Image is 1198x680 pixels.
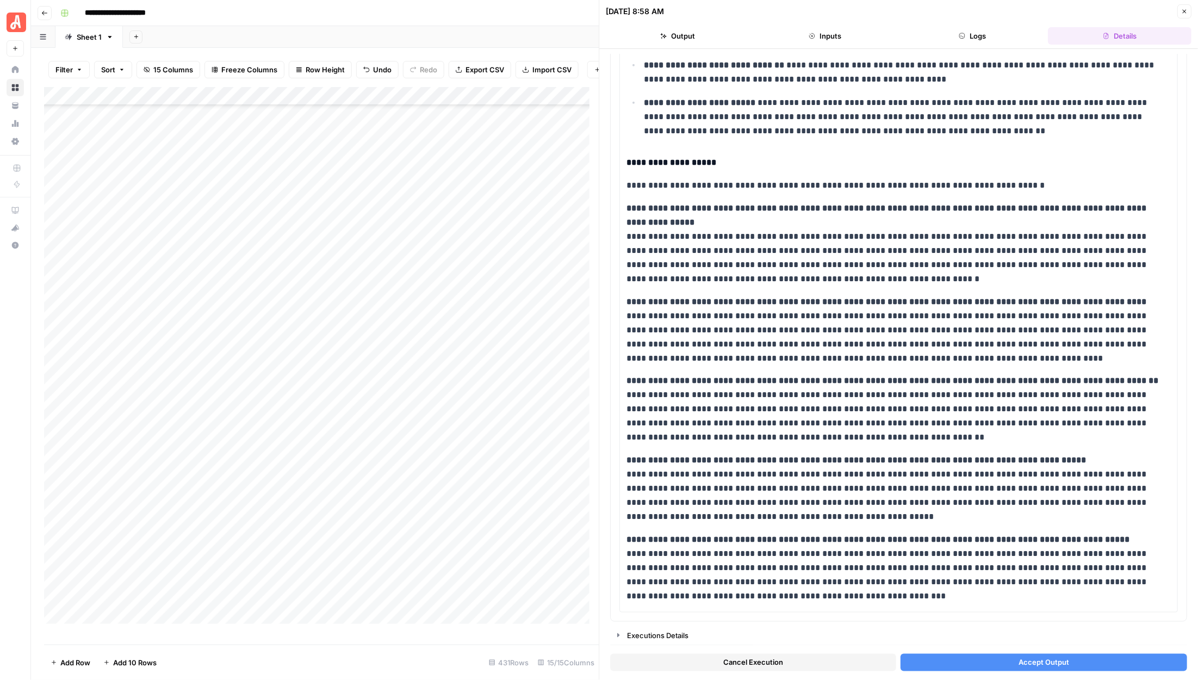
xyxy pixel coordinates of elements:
[97,654,163,671] button: Add 10 Rows
[1019,657,1069,668] span: Accept Output
[55,26,123,48] a: Sheet 1
[465,64,504,75] span: Export CSV
[7,61,24,78] a: Home
[7,9,24,36] button: Workspace: Angi
[628,630,1181,641] div: Executions Details
[7,219,24,237] button: What's new?
[48,61,90,78] button: Filter
[289,61,352,78] button: Row Height
[901,27,1044,45] button: Logs
[306,64,345,75] span: Row Height
[449,61,511,78] button: Export CSV
[420,64,437,75] span: Redo
[724,657,784,668] span: Cancel Execution
[403,61,444,78] button: Redo
[7,237,24,254] button: Help + Support
[1048,27,1191,45] button: Details
[7,220,23,236] div: What's new?
[113,657,157,668] span: Add 10 Rows
[94,61,132,78] button: Sort
[606,6,665,17] div: [DATE] 8:58 AM
[901,654,1187,671] button: Accept Output
[60,657,90,668] span: Add Row
[204,61,284,78] button: Freeze Columns
[136,61,200,78] button: 15 Columns
[153,64,193,75] span: 15 Columns
[44,654,97,671] button: Add Row
[754,27,897,45] button: Inputs
[485,654,533,671] div: 431 Rows
[533,654,599,671] div: 15/15 Columns
[7,202,24,219] a: AirOps Academy
[356,61,399,78] button: Undo
[7,13,26,32] img: Angi Logo
[516,61,579,78] button: Import CSV
[7,97,24,114] a: Your Data
[532,64,572,75] span: Import CSV
[7,133,24,150] a: Settings
[611,654,897,671] button: Cancel Execution
[77,32,102,42] div: Sheet 1
[373,64,392,75] span: Undo
[221,64,277,75] span: Freeze Columns
[55,64,73,75] span: Filter
[7,115,24,132] a: Usage
[101,64,115,75] span: Sort
[7,79,24,96] a: Browse
[611,627,1187,644] button: Executions Details
[606,27,749,45] button: Output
